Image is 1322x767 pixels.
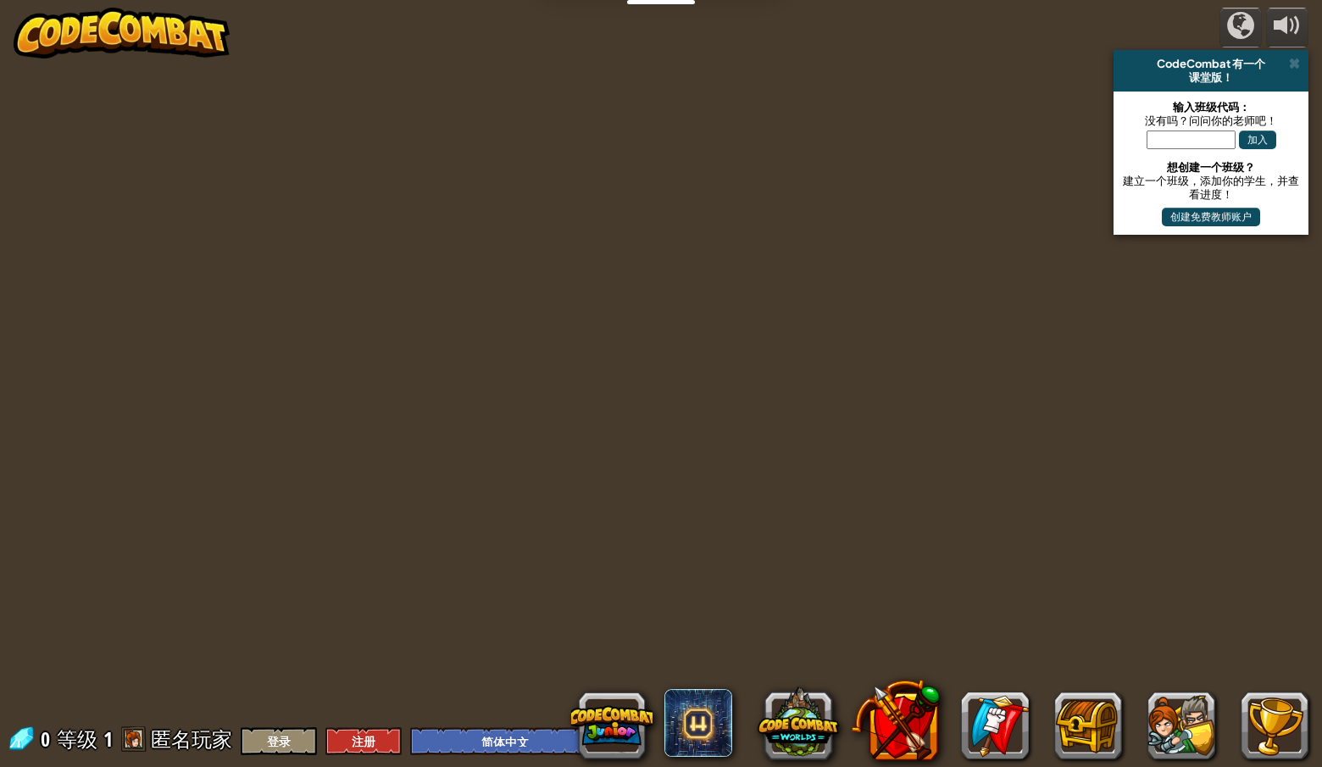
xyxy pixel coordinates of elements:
[151,725,232,753] span: 匿名玩家
[14,8,231,58] img: CodeCombat - Learn how to code by playing a game
[241,727,317,755] button: 登录
[1239,131,1276,149] button: 加入
[1266,8,1308,47] button: 音量调节
[1120,70,1302,84] div: 课堂版！
[1122,114,1300,127] div: 没有吗？问问你的老师吧！
[325,727,402,755] button: 注册
[1122,174,1300,201] div: 建立一个班级，添加你的学生，并查看进度！
[1162,208,1260,226] button: 创建免费教师账户
[1122,100,1300,114] div: 输入班级代码：
[41,725,55,753] span: 0
[103,725,113,753] span: 1
[1219,8,1262,47] button: 战役
[1120,57,1302,70] div: CodeCombat 有一个
[57,725,97,753] span: 等级
[1122,160,1300,174] div: 想创建一个班级？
